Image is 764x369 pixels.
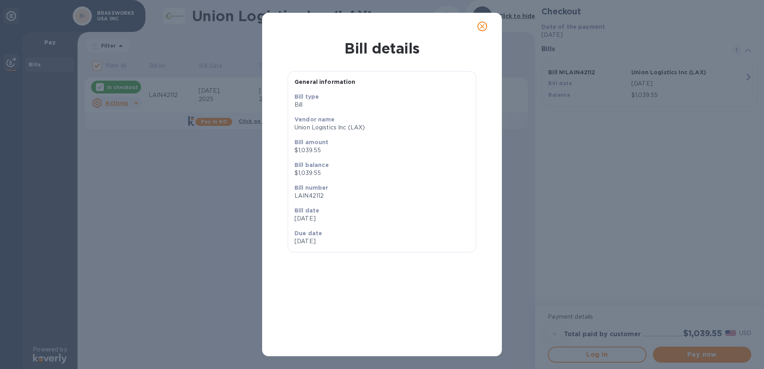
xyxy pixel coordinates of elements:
h1: Bill details [269,40,495,57]
p: $1,039.55 [294,169,470,177]
b: Bill date [294,207,319,214]
p: $1,039.55 [294,146,470,155]
p: Bill [294,101,470,109]
b: Bill amount [294,139,329,145]
button: close [473,17,492,36]
b: Vendor name [294,116,335,123]
p: LAIN42112 [294,192,470,200]
p: [DATE] [294,214,470,223]
p: Union Logistics Inc (LAX) [294,123,470,132]
b: Due date [294,230,322,236]
p: [DATE] [294,237,379,246]
b: General information [294,79,356,85]
b: Bill balance [294,162,329,168]
b: Bill type [294,93,319,100]
b: Bill number [294,184,328,191]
